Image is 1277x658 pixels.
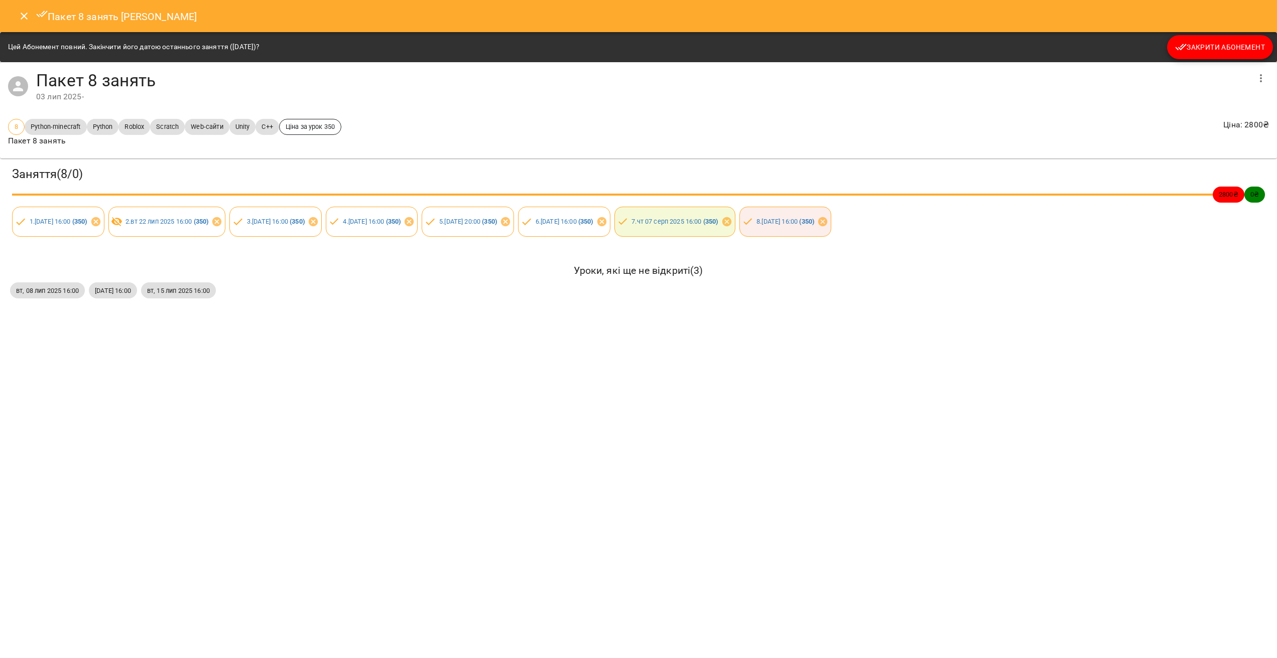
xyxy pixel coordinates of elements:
b: ( 350 ) [482,218,497,225]
span: Закрити Абонемент [1175,41,1265,53]
b: ( 350 ) [799,218,814,225]
span: Unity [229,122,256,131]
a: 8.[DATE] 16:00 (350) [756,218,814,225]
b: ( 350 ) [386,218,401,225]
h6: Уроки, які ще не відкриті ( 3 ) [10,263,1267,278]
a: 1.[DATE] 16:00 (350) [30,218,87,225]
button: Закрити Абонемент [1167,35,1273,59]
b: ( 350 ) [290,218,305,225]
span: C++ [256,122,279,131]
p: Пакет 8 занять [8,135,341,147]
a: 4.[DATE] 16:00 (350) [343,218,401,225]
div: 4.[DATE] 16:00 (350) [326,207,418,237]
h4: Пакет 8 занять [36,70,1249,91]
span: Python [87,122,119,131]
div: 8.[DATE] 16:00 (350) [739,207,832,237]
div: 7.чт 07 серп 2025 16:00 (350) [614,207,735,237]
a: 7.чт 07 серп 2025 16:00 (350) [631,218,718,225]
div: Цей Абонемент повний. Закінчити його датою останнього заняття ([DATE])? [8,38,260,56]
b: ( 350 ) [72,218,87,225]
span: [DATE] 16:00 [89,286,137,295]
a: 2.вт 22 лип 2025 16:00 (350) [125,218,208,225]
div: 3.[DATE] 16:00 (350) [229,207,322,237]
b: ( 350 ) [194,218,209,225]
span: 2800 ₴ [1213,190,1244,199]
div: 03 лип 2025 - [36,91,1249,103]
a: 3.[DATE] 16:00 (350) [247,218,305,225]
span: Roblox [118,122,150,131]
span: Web-сайти [185,122,229,131]
span: Ціна за урок 350 [280,122,341,131]
span: 0 ₴ [1244,190,1265,199]
span: Python-minecraft [25,122,86,131]
h6: Пакет 8 занять [PERSON_NAME] [36,8,197,25]
span: вт, 08 лип 2025 16:00 [10,286,85,295]
p: Ціна : 2800 ₴ [1223,119,1269,131]
button: Close [12,4,36,28]
div: 2.вт 22 лип 2025 16:00 (350) [108,207,226,237]
span: вт, 15 лип 2025 16:00 [141,286,216,295]
span: 8 [9,122,24,131]
a: 6.[DATE] 16:00 (350) [536,218,593,225]
b: ( 350 ) [578,218,593,225]
div: 6.[DATE] 16:00 (350) [518,207,610,237]
span: Scratch [150,122,185,131]
h3: Заняття ( 8 / 0 ) [12,167,1265,182]
div: 5.[DATE] 20:00 (350) [422,207,514,237]
a: 5.[DATE] 20:00 (350) [439,218,497,225]
b: ( 350 ) [703,218,718,225]
div: 1.[DATE] 16:00 (350) [12,207,104,237]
